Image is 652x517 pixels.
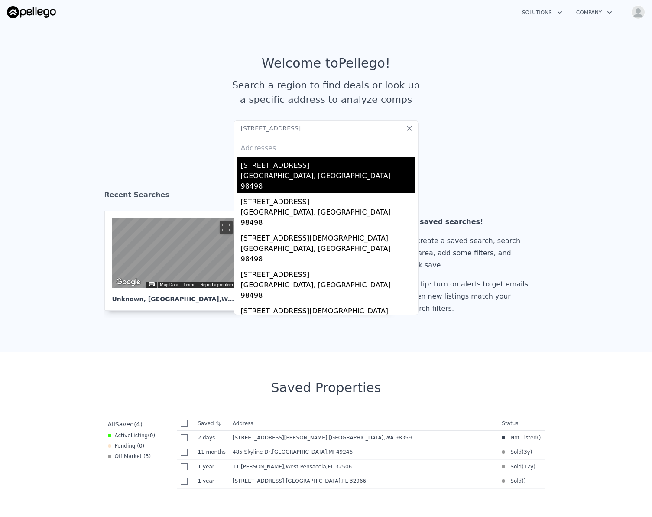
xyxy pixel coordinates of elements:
div: Pending ( 0 ) [108,442,145,449]
a: Terms (opens in new tab) [183,282,195,287]
div: Recent Searches [104,183,548,211]
div: Unknown , [GEOGRAPHIC_DATA] [112,288,236,303]
span: ) [533,463,535,470]
button: Company [569,5,619,20]
div: [STREET_ADDRESS] [241,266,415,280]
div: [STREET_ADDRESS] [241,193,415,207]
span: Active ( 0 ) [115,432,156,439]
input: Search an address or region... [234,120,419,136]
time: 2024-09-03 18:59 [198,463,226,470]
div: Addresses [237,136,415,157]
time: 2024-10-30 04:35 [198,449,226,455]
span: 11 [PERSON_NAME] [233,464,284,470]
div: [STREET_ADDRESS][DEMOGRAPHIC_DATA] [241,302,415,316]
button: Solutions [515,5,569,20]
span: , FL 32506 [326,464,352,470]
div: Saved Properties [104,380,548,396]
span: ) [524,478,526,484]
span: Saved [115,421,134,428]
img: avatar [631,5,645,19]
span: , MI 49246 [327,449,353,455]
div: [STREET_ADDRESS][DEMOGRAPHIC_DATA] [241,230,415,244]
div: To create a saved search, search an area, add some filters, and click save. [407,235,532,271]
span: , West Pensacola [284,464,356,470]
img: Google [114,276,143,288]
span: Listing [131,432,148,439]
img: Pellego [7,6,56,18]
span: Sold ( [505,463,524,470]
time: 2013-05-14 13:00 [524,463,533,470]
div: [GEOGRAPHIC_DATA], [GEOGRAPHIC_DATA] 98498 [241,171,415,193]
div: Map [112,218,236,288]
span: Not Listed ( [505,434,539,441]
span: , FL 32966 [341,478,366,484]
time: 2025-09-16 02:53 [198,434,226,441]
time: 2024-07-12 19:42 [198,478,226,484]
span: , WA 98498 [219,296,256,302]
a: Report a problem [201,282,233,287]
button: Keyboard shortcuts [149,282,155,286]
span: , [GEOGRAPHIC_DATA] [270,449,356,455]
time: 2022-10-03 10:07 [524,449,530,455]
div: Search a region to find deals or look up a specific address to analyze comps [229,78,423,107]
a: Open this area in Google Maps (opens a new window) [114,276,143,288]
span: , WA 98359 [383,435,412,441]
button: Map Data [160,282,178,288]
span: Sold ( [505,449,524,455]
span: [STREET_ADDRESS][PERSON_NAME] [233,435,328,441]
div: [GEOGRAPHIC_DATA], [GEOGRAPHIC_DATA] 98498 [241,244,415,266]
a: Map Unknown, [GEOGRAPHIC_DATA],WA 98498 [104,211,250,311]
div: [GEOGRAPHIC_DATA], [GEOGRAPHIC_DATA] 98498 [241,207,415,230]
div: Welcome to Pellego ! [262,55,390,71]
div: [GEOGRAPHIC_DATA], [GEOGRAPHIC_DATA] 98498 [241,280,415,302]
span: ) [530,449,532,455]
div: [STREET_ADDRESS] [241,157,415,171]
th: Saved [195,416,229,430]
span: [STREET_ADDRESS] [233,478,284,484]
div: Pro tip: turn on alerts to get emails when new listings match your search filters. [407,278,532,315]
span: Sold ( [505,478,524,484]
span: ) [539,434,541,441]
th: Status [498,416,544,431]
th: Address [229,416,499,431]
div: No saved searches! [407,216,532,228]
span: , [GEOGRAPHIC_DATA] [284,478,370,484]
span: , [GEOGRAPHIC_DATA] [327,435,415,441]
button: Toggle fullscreen view [220,221,233,234]
div: Street View [112,218,236,288]
div: All ( 4 ) [108,420,143,429]
div: Off Market ( 3 ) [108,453,151,460]
span: 485 Skyline Dr [233,449,271,455]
